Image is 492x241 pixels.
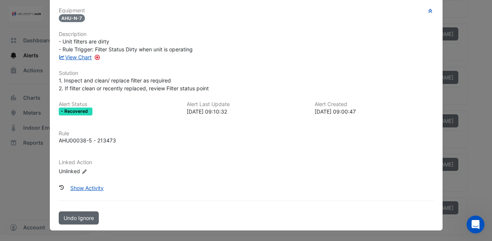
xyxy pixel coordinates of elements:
h6: Linked Action [59,159,434,166]
span: Recovered [64,109,89,114]
fa-icon: Edit Linked Action [82,169,87,174]
div: AHU00038-5 - 213473 [59,136,116,144]
div: [DATE] 09:10:32 [187,108,306,115]
h6: Solution [59,70,434,76]
h6: Rule [59,130,434,137]
div: Tooltip anchor [94,54,101,61]
div: [DATE] 09:00:47 [315,108,434,115]
h6: Description [59,31,434,37]
h6: Alert Created [315,101,434,108]
div: Unlinked [59,167,149,175]
button: Show Activity [65,181,109,195]
button: Undo Ignore [59,211,99,225]
h6: Alert Last Update [187,101,306,108]
span: AHU-N-7 [59,14,85,22]
span: Undo Ignore [64,215,94,221]
iframe: Intercom live chat [467,216,485,234]
h6: Equipment [59,7,434,14]
span: - Unit filters are dirty - Rule Trigger: Filter Status Dirty when unit is operating [59,38,193,52]
h6: Alert Status [59,101,178,108]
span: 1. Inspect and clean/ replace filter as required 2. If filter clean or recently replaced, review ... [59,77,209,91]
a: View Chart [59,54,92,60]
